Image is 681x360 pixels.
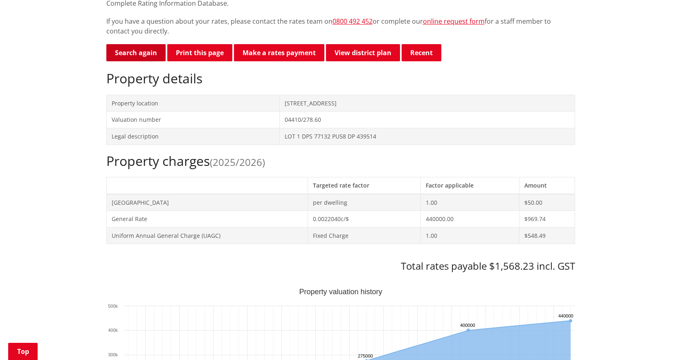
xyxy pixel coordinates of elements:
a: View district plan [326,44,400,61]
td: per dwelling [308,194,421,211]
td: $548.49 [519,227,575,244]
iframe: Messenger Launcher [643,326,673,355]
a: Search again [106,44,166,61]
td: Property location [106,95,279,112]
h2: Property details [106,71,575,86]
td: [GEOGRAPHIC_DATA] [106,194,308,211]
path: Sunday, Jun 30, 12:00, 440,000. Capital Value. [569,319,572,322]
td: 0.0022040c/$ [308,211,421,228]
text: Property valuation history [299,288,382,296]
td: Valuation number [106,112,279,128]
text: 300k [108,352,118,357]
text: 275000 [358,353,373,358]
span: (2025/2026) [210,155,265,169]
button: Recent [402,44,441,61]
td: Legal description [106,128,279,145]
td: $50.00 [519,194,575,211]
a: 0800 492 452 [333,17,373,26]
td: Uniform Annual General Charge (UAGC) [106,227,308,244]
th: Targeted rate factor [308,177,421,194]
path: Wednesday, Jun 30, 12:00, 400,000. Capital Value. [466,329,470,332]
text: 400000 [460,323,475,328]
td: General Rate [106,211,308,228]
a: Top [8,343,38,360]
td: [STREET_ADDRESS] [279,95,575,112]
td: LOT 1 DPS 77132 PU58 DP 439514 [279,128,575,145]
button: Print this page [167,44,232,61]
td: 1.00 [421,194,519,211]
text: 400k [108,328,118,333]
h2: Property charges [106,153,575,169]
td: 04410/278.60 [279,112,575,128]
text: 500k [108,304,118,309]
th: Factor applicable [421,177,519,194]
p: If you have a question about your rates, please contact the rates team on or complete our for a s... [106,16,575,36]
h3: Total rates payable $1,568.23 incl. GST [106,260,575,272]
a: Make a rates payment [234,44,324,61]
text: 440000 [558,313,573,318]
td: 440000.00 [421,211,519,228]
a: online request form [423,17,485,26]
td: $969.74 [519,211,575,228]
td: 1.00 [421,227,519,244]
td: Fixed Charge [308,227,421,244]
th: Amount [519,177,575,194]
